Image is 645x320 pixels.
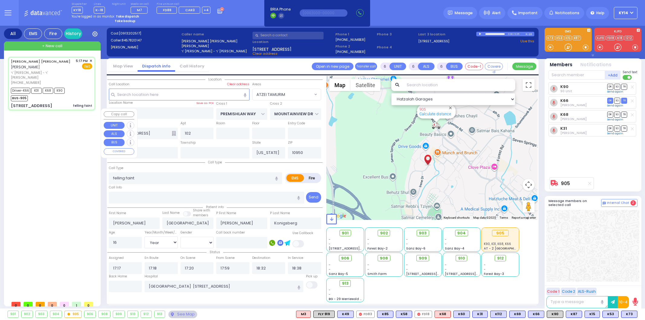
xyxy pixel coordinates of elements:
span: Other building occupants [172,131,176,136]
span: SO [614,112,620,117]
span: DR [607,126,613,131]
span: 904 [457,230,466,236]
div: FD18 [415,311,432,318]
span: ר' [PERSON_NAME] - ר' [PERSON_NAME] [11,70,74,80]
span: Clear address [252,51,278,56]
span: Forest Bay-2 [367,246,388,251]
div: 909 [113,311,125,318]
span: Sanz Bay-5 [329,272,348,276]
div: 0:00 [508,31,513,38]
span: Driver-K66 [11,88,30,94]
button: Covered [485,63,503,70]
span: 1 [72,302,81,306]
img: comment-alt.png [603,202,606,205]
label: Hospital [145,274,158,279]
div: K69 [509,311,526,318]
span: Forest Bay-3 [484,272,504,276]
a: Open this area in Google Maps (opens a new window) [328,212,348,220]
label: Call Type [109,166,123,171]
div: K58 [396,311,412,318]
button: Map camera controls [523,179,535,191]
label: Last 3 location [418,32,476,37]
label: Medic on call [131,2,150,6]
a: [STREET_ADDRESS] [418,39,449,44]
a: Dispatch info [138,63,175,69]
div: 905 [65,311,81,318]
a: 905 [419,107,426,112]
span: Phone 1 [335,32,375,37]
label: [PERSON_NAME] [181,44,250,49]
span: Phone 3 [377,32,416,37]
div: FD83 [356,311,375,318]
strong: Take backup [115,19,135,23]
label: Apt [181,121,186,126]
div: K90 [547,311,563,318]
a: 1212 [624,36,633,40]
label: Turn off text [623,74,632,80]
span: - [367,263,369,267]
button: Show street map [329,79,350,91]
span: - [329,242,331,246]
span: - [484,263,486,267]
button: Close [448,105,453,111]
div: K60 [453,311,470,318]
label: Cross 1 [216,101,227,106]
div: K85 [377,311,393,318]
div: Fire [44,28,62,39]
label: EMS [286,174,304,182]
span: Call type [205,160,225,165]
button: +Add [605,70,621,80]
button: Toggle fullscreen view [523,79,535,91]
a: K66 [560,98,568,103]
img: Logo [24,9,64,17]
a: K87 [572,36,581,40]
span: - [445,242,447,246]
span: 902 [380,230,388,236]
button: BUS [104,139,125,146]
span: - [367,237,369,242]
button: KY14 [614,7,637,19]
button: Show satellite imagery [350,79,380,91]
label: Cross 2 [270,101,282,106]
a: Send again [607,104,623,107]
input: Search member [549,70,605,80]
label: State [252,140,261,145]
a: Use this [520,39,534,44]
label: Call back number [216,230,245,235]
label: [PHONE_NUMBER] [335,37,365,42]
span: Isaac Herskovits [560,117,587,121]
span: [STREET_ADDRESS] [252,46,292,51]
span: SO [614,98,620,103]
a: Call History [175,63,209,69]
div: 905 [432,122,441,129]
label: Last Name [162,211,180,215]
span: [0913202517] [119,31,141,36]
span: DR [607,98,613,103]
label: Night unit [112,2,125,6]
a: K68 [560,112,568,117]
div: 901 [8,311,18,318]
span: Avrumi Warfman [560,103,587,107]
label: Room [216,121,225,126]
span: CAR3 [185,8,195,12]
div: EMS [24,28,42,39]
label: KJFD [594,30,641,34]
label: EMS [545,30,592,34]
button: Notifications [580,61,611,68]
span: Smith Farm [367,272,387,276]
span: members [193,213,208,217]
label: ZIP [288,140,292,145]
span: Status [207,250,223,254]
a: Send again [607,90,623,93]
span: [PERSON_NAME] [11,64,40,70]
strong: Take dispatch [116,14,139,19]
input: Search hospital [145,281,303,292]
span: Phone 2 [335,44,375,49]
div: BLS [337,311,354,318]
span: Important [518,10,538,16]
span: K68 [43,88,53,94]
div: 905 [492,230,509,237]
label: Back Home [109,274,127,279]
span: - [406,242,408,246]
span: [STREET_ADDRESS][PERSON_NAME] [445,272,502,276]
